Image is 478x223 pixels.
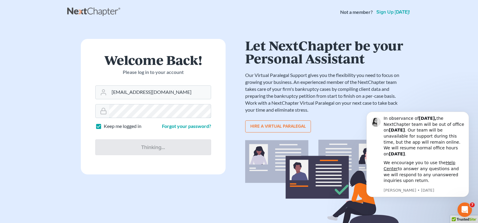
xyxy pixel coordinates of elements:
p: Please log in to your account [95,69,211,76]
a: Hire a virtual paralegal [245,120,311,132]
iframe: Intercom notifications message [357,103,478,207]
input: Thinking... [95,139,211,155]
p: Our Virtual Paralegal Support gives you the flexibility you need to focus on growing your busines... [245,72,405,113]
span: 7 [470,202,475,207]
h1: Welcome Back! [95,53,211,66]
input: Email Address [109,86,211,99]
iframe: Intercom live chat [457,202,472,217]
strong: Not a member? [340,9,373,16]
label: Keep me logged in [104,123,141,130]
a: Sign up [DATE]! [375,10,411,14]
a: Forgot your password? [162,123,211,129]
h1: Let NextChapter be your Personal Assistant [245,39,405,65]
